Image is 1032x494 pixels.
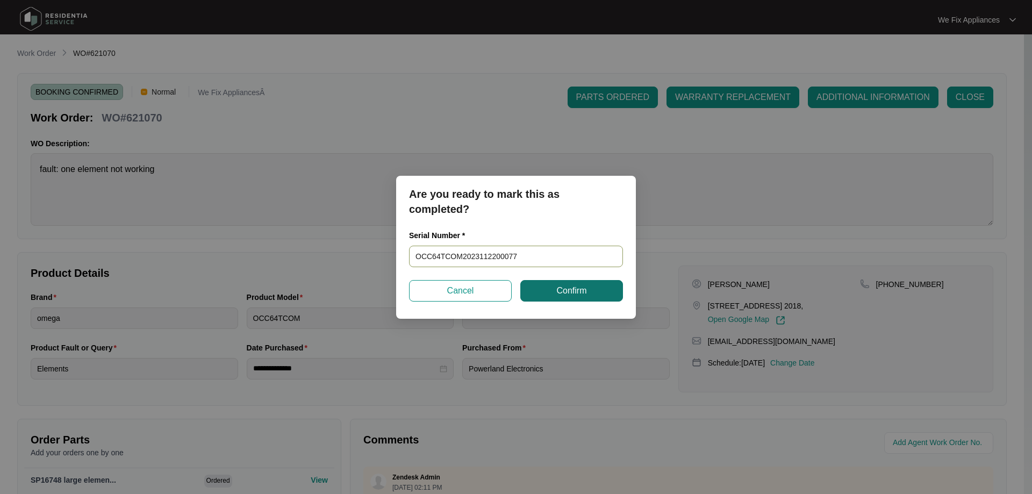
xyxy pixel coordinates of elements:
span: Confirm [556,284,586,297]
label: Serial Number * [409,230,473,241]
p: Are you ready to mark this as [409,187,623,202]
span: Cancel [447,284,474,297]
p: completed? [409,202,623,217]
button: Confirm [520,280,623,302]
button: Cancel [409,280,512,302]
